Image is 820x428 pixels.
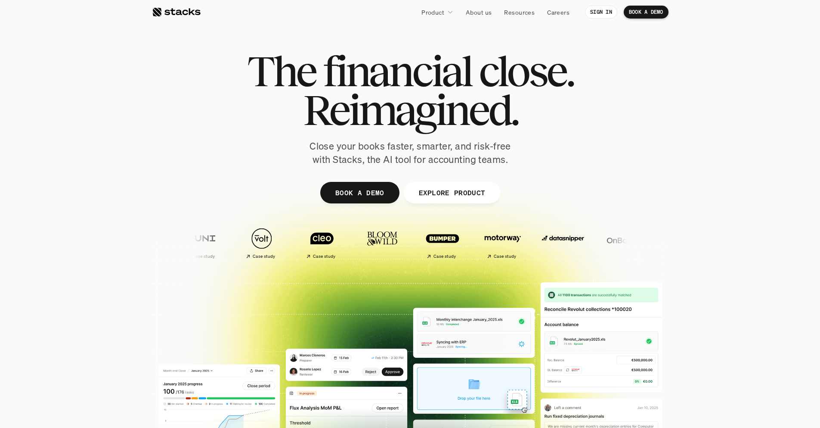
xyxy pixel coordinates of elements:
a: BOOK A DEMO [624,6,668,19]
a: Case study [415,223,470,262]
h2: Case study [252,254,275,259]
a: BOOK A DEMO [320,182,399,203]
p: Resources [504,8,535,17]
p: About us [466,8,492,17]
a: Case study [173,223,229,262]
a: Resources [499,4,540,20]
span: Reimagined. [303,91,517,129]
h2: Case study [192,254,215,259]
h2: Case study [313,254,335,259]
span: close. [479,52,573,91]
h2: Case study [433,254,456,259]
p: Product [421,8,444,17]
p: SIGN IN [590,9,612,15]
p: Careers [547,8,569,17]
a: Case study [294,223,350,262]
a: Case study [475,223,531,262]
p: BOOK A DEMO [629,9,663,15]
a: SIGN IN [585,6,617,19]
p: Close your books faster, smarter, and risk-free with Stacks, the AI tool for accounting teams. [303,140,518,166]
a: About us [461,4,497,20]
p: EXPLORE PRODUCT [418,186,485,199]
a: EXPLORE PRODUCT [403,182,500,203]
a: Careers [542,4,575,20]
a: Case study [234,223,290,262]
p: BOOK A DEMO [335,186,384,199]
h2: Case study [493,254,516,259]
span: financial [323,52,471,91]
span: The [247,52,316,91]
